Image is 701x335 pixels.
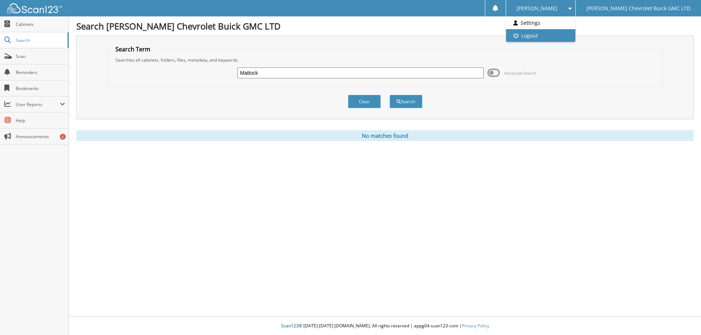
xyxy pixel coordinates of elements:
legend: Search Term [112,45,154,53]
button: Search [390,95,422,108]
span: Announcements [16,133,65,140]
span: Reminders [16,69,65,75]
span: Help [16,117,65,124]
span: Advanced Search [504,70,536,76]
a: Settings [506,16,575,29]
div: © [DATE]-[DATE] [DOMAIN_NAME]. All rights reserved | appg04-scan123-com | [69,317,701,335]
div: 6 [60,134,66,140]
span: Search [16,37,64,43]
a: Logout [506,29,575,42]
span: Bookmarks [16,85,65,91]
span: User Reports [16,101,60,108]
h1: Search [PERSON_NAME] Chevrolet Buick GMC LTD [76,20,694,32]
iframe: Chat Widget [664,300,701,335]
div: No matches found [76,130,694,141]
span: Scan [16,53,65,59]
span: [PERSON_NAME] [517,6,558,11]
button: Clear [348,95,381,108]
div: Searches all cabinets, folders, files, metadata, and keywords [112,57,659,63]
span: [PERSON_NAME] Chevrolet Buick GMC LTD [586,6,690,11]
span: Cabinets [16,21,65,27]
img: scan123-logo-white.svg [7,3,62,13]
a: Privacy Policy [462,323,489,329]
span: Scan123 [281,323,299,329]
